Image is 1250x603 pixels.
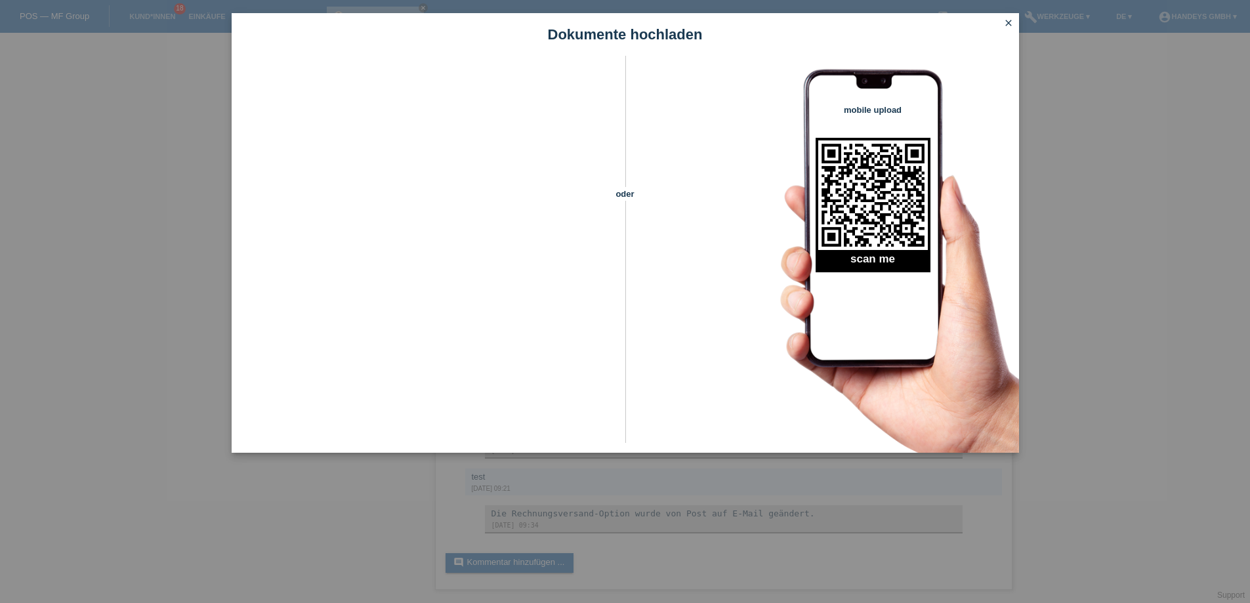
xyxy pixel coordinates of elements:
[816,105,930,115] h4: mobile upload
[251,89,602,417] iframe: Upload
[816,253,930,272] h2: scan me
[232,26,1019,43] h1: Dokumente hochladen
[1000,16,1017,31] a: close
[1003,18,1014,28] i: close
[602,187,648,201] span: oder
